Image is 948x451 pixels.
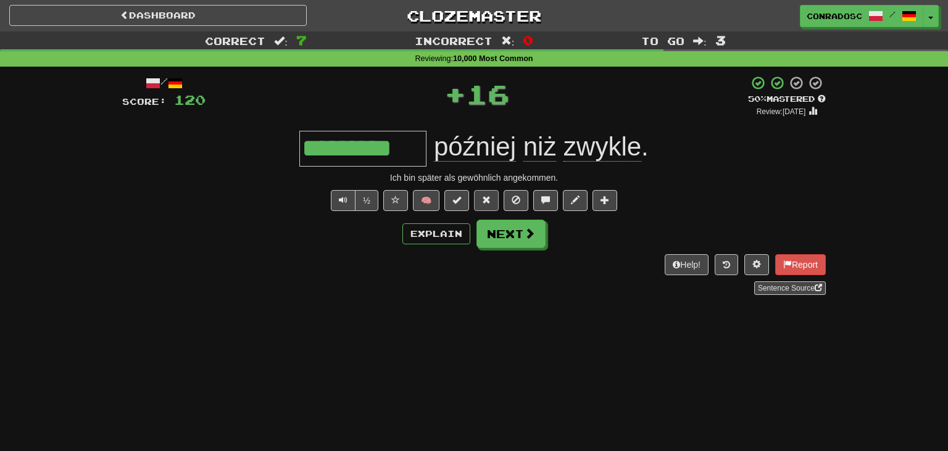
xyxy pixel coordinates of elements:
[474,190,499,211] button: Reset to 0% Mastered (alt+r)
[807,10,862,22] span: conradosc
[748,94,826,105] div: Mastered
[325,5,623,27] a: Clozemaster
[523,132,557,162] span: niż
[453,54,533,63] strong: 10,000 Most Common
[122,75,206,91] div: /
[889,10,896,19] span: /
[274,36,288,46] span: :
[122,96,167,107] span: Score:
[754,281,826,295] a: Sentence Source
[355,190,378,211] button: ½
[693,36,707,46] span: :
[665,254,709,275] button: Help!
[748,94,767,104] span: 50 %
[476,220,546,248] button: Next
[563,190,588,211] button: Edit sentence (alt+d)
[174,92,206,107] span: 120
[775,254,826,275] button: Report
[402,223,470,244] button: Explain
[444,75,466,112] span: +
[328,190,378,211] div: Text-to-speech controls
[413,190,439,211] button: 🧠
[504,190,528,211] button: Ignore sentence (alt+i)
[757,107,806,116] small: Review: [DATE]
[9,5,307,26] a: Dashboard
[715,33,726,48] span: 3
[122,172,826,184] div: Ich bin später als gewöhnlich angekommen.
[641,35,684,47] span: To go
[383,190,408,211] button: Favorite sentence (alt+f)
[426,132,649,162] span: .
[523,33,533,48] span: 0
[800,5,923,27] a: conradosc /
[434,132,516,162] span: później
[415,35,493,47] span: Incorrect
[331,190,355,211] button: Play sentence audio (ctl+space)
[501,36,515,46] span: :
[205,35,265,47] span: Correct
[466,78,509,109] span: 16
[296,33,307,48] span: 7
[533,190,558,211] button: Discuss sentence (alt+u)
[444,190,469,211] button: Set this sentence to 100% Mastered (alt+m)
[715,254,738,275] button: Round history (alt+y)
[592,190,617,211] button: Add to collection (alt+a)
[563,132,641,162] span: zwykle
